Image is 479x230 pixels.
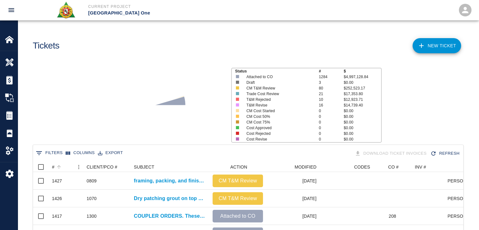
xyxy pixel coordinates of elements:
[344,114,381,119] p: $0.00
[344,131,381,136] p: $0.00
[294,162,316,172] div: MODIFIED
[246,80,311,85] p: Draft
[388,162,398,172] div: CO #
[320,162,373,172] div: CODES
[319,85,344,91] p: 80
[88,4,274,9] p: Current Project
[54,163,63,171] button: Sort
[389,213,396,219] div: 208
[33,41,60,51] h1: Tickets
[246,136,311,142] p: Cost Revise
[246,125,311,131] p: Cost Approved
[246,108,311,114] p: CM Cost Started
[230,162,247,172] div: ACTION
[4,3,19,18] button: open drawer
[353,148,429,159] div: Tickets download in groups of 15
[344,85,381,91] p: $252,523.17
[319,68,344,74] p: #
[344,80,381,85] p: $0.00
[344,136,381,142] p: $0.00
[246,74,311,80] p: Attached to CO
[344,102,381,108] p: $14,739.40
[134,162,154,172] div: SUBJECT
[344,91,381,97] p: $17,353.80
[52,162,54,172] div: #
[246,114,311,119] p: CM Cost 50%
[215,177,260,185] p: CM T&M Review
[52,178,62,184] div: 1427
[412,162,448,172] div: INV #
[34,148,64,158] button: Show filters
[319,102,344,108] p: 16
[235,68,319,74] p: Status
[131,162,209,172] div: SUBJECT
[344,97,381,102] p: $12,923.71
[415,162,426,172] div: INV #
[429,148,462,159] div: Refresh the list
[266,162,320,172] div: MODIFIED
[246,119,311,125] p: CM Cost 75%
[246,91,311,97] p: Trade Cost Review
[319,108,344,114] p: 0
[319,80,344,85] p: 3
[344,68,381,74] p: $
[87,178,97,184] div: 0809
[319,125,344,131] p: 0
[134,212,206,220] a: COUPLER ORDERS. These are for: Sharkfin L3 VIP doghouse infill Stair chopout infills East pier EL...
[344,125,381,131] p: $0.00
[49,162,83,172] div: #
[319,74,344,80] p: 1284
[52,195,62,202] div: 1426
[319,131,344,136] p: 0
[52,213,62,219] div: 1417
[96,148,124,158] button: Export
[354,162,370,172] div: CODES
[246,102,311,108] p: T&M Revise
[413,38,461,53] a: NEW TICKET
[319,97,344,102] p: 10
[319,119,344,125] p: 0
[429,148,462,159] button: Refresh
[215,195,260,202] p: CM T&M Review
[344,108,381,114] p: $0.00
[83,162,131,172] div: CLIENT/PCO #
[87,162,117,172] div: CLIENT/PCO #
[134,195,206,202] a: Dry patching grout on top of beams Column line E/13/EE.
[266,207,320,225] div: [DATE]
[134,177,206,185] a: framing, packing, and finishing drains P.5/13 Level #2.
[246,131,311,136] p: Cost Rejected
[266,190,320,207] div: [DATE]
[64,148,96,158] button: Select columns
[209,162,266,172] div: ACTION
[344,74,381,80] p: $4,997,128.84
[87,195,97,202] div: 1070
[87,213,97,219] div: 1300
[88,9,274,17] p: [GEOGRAPHIC_DATA] One
[74,162,83,172] button: Menu
[319,136,344,142] p: 0
[215,212,260,220] p: Attached to CO
[319,91,344,97] p: 21
[56,1,76,19] img: Roger & Sons Concrete
[266,172,320,190] div: [DATE]
[344,119,381,125] p: $0.00
[246,97,311,102] p: T&M Rejected
[319,114,344,119] p: 0
[246,85,311,91] p: CM T&M Review
[373,162,412,172] div: CO #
